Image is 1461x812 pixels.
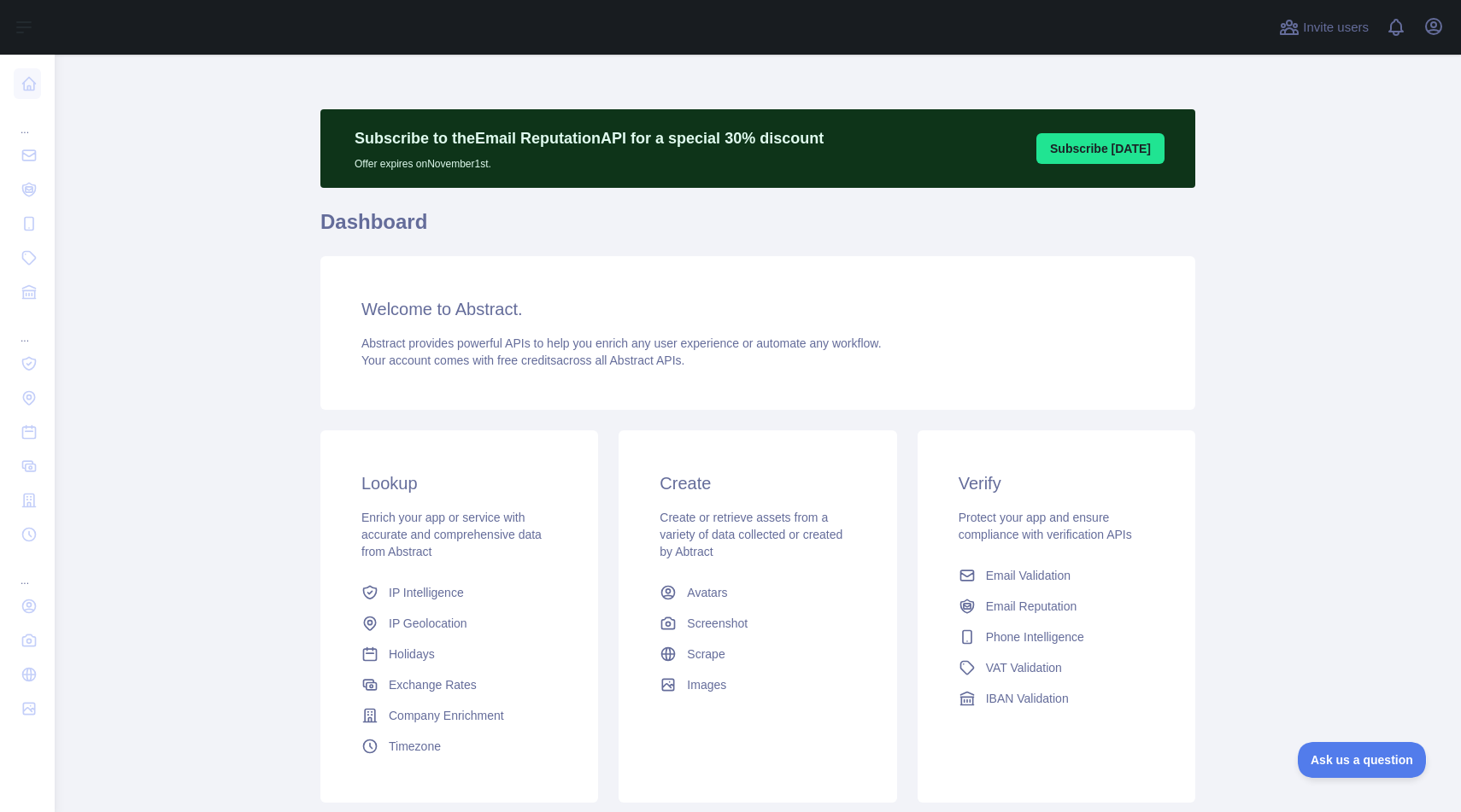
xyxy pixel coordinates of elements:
span: IP Geolocation [389,615,467,632]
h1: Dashboard [320,208,1195,249]
p: Offer expires on November 1st. [355,150,824,171]
h3: Create [660,471,855,495]
h3: Welcome to Abstract. [361,297,1154,321]
a: Avatars [653,577,862,608]
span: Enrich your app or service with accurate and comprehensive data from Abstract [361,511,542,558]
span: Abstract provides powerful APIs to help you enrich any user experience or automate any workflow. [361,336,882,350]
a: Screenshot [653,608,862,639]
span: Email Validation [986,567,1071,584]
span: Protect your app and ensure compliance with verification APIs [959,511,1132,541]
a: Email Validation [952,560,1161,591]
span: Create or retrieve assets from a variety of data collected or created by Abtract [660,511,842,558]
div: ... [14,311,41,345]
a: Images [653,669,862,700]
div: ... [14,102,41,137]
a: Scrape [653,639,862,669]
a: IBAN Validation [952,683,1161,714]
span: Screenshot [687,615,748,632]
span: Email Reputation [986,598,1077,615]
a: VAT Validation [952,652,1161,683]
span: Scrape [687,646,725,663]
span: Phone Intelligence [986,628,1084,646]
h3: Lookup [361,471,557,495]
span: Images [687,676,726,693]
span: Avatars [687,584,727,601]
span: Exchange Rates [389,676,477,693]
span: Invite users [1303,18,1369,38]
a: IP Geolocation [355,608,564,639]
span: Company Enrichment [389,707,504,724]
span: free credits [497,353,556,367]
a: Holidays [355,639,564,669]
button: Invite users [1276,14,1372,41]
iframe: Toggle Customer Support [1298,742,1427,778]
a: Exchange Rates [355,669,564,700]
span: Holidays [389,646,435,663]
a: Company Enrichment [355,700,564,731]
span: Timezone [389,738,441,755]
a: IP Intelligence [355,577,564,608]
span: IP Intelligence [389,584,464,601]
a: Phone Intelligence [952,622,1161,652]
span: IBAN Validation [986,690,1069,707]
div: ... [14,553,41,587]
h3: Verify [959,471,1154,495]
p: Subscribe to the Email Reputation API for a special 30 % discount [355,126,824,150]
span: Your account comes with across all Abstract APIs. [361,353,684,367]
span: VAT Validation [986,659,1062,676]
a: Email Reputation [952,591,1161,622]
a: Timezone [355,731,564,762]
button: Subscribe [DATE] [1036,133,1165,164]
